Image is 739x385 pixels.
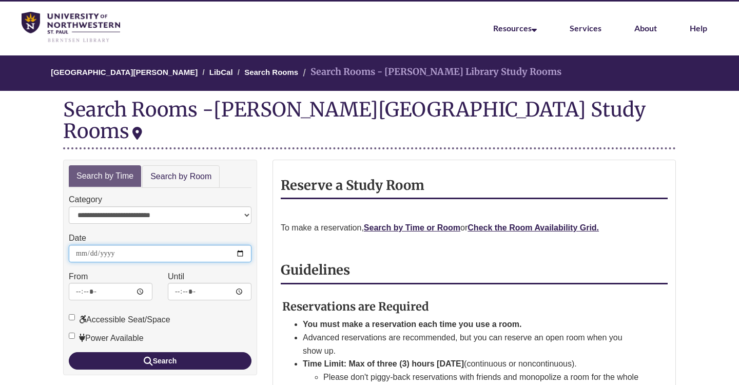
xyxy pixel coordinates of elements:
a: LibCal [209,68,233,76]
strong: Time Limit: Max of three (3) hours [DATE] [303,359,464,368]
a: Services [570,23,601,33]
label: From [69,270,88,283]
img: UNWSP Library Logo [22,12,120,43]
li: Advanced reservations are recommended, but you can reserve an open room when you show up. [303,331,643,357]
label: Date [69,232,86,245]
label: Accessible Seat/Space [69,313,170,326]
strong: Guidelines [281,262,350,278]
strong: You must make a reservation each time you use a room. [303,320,522,329]
a: Search by Room [142,165,220,188]
a: Search by Time or Room [364,223,460,232]
button: Search [69,352,251,370]
input: Accessible Seat/Space [69,314,75,320]
nav: Breadcrumb [63,55,676,91]
a: [GEOGRAPHIC_DATA][PERSON_NAME] [51,68,198,76]
strong: Reserve a Study Room [281,177,424,194]
p: To make a reservation, or [281,221,668,235]
div: [PERSON_NAME][GEOGRAPHIC_DATA] Study Rooms [63,97,646,143]
div: Search Rooms - [63,99,676,149]
label: Category [69,193,102,206]
a: Search by Time [69,165,141,187]
label: Power Available [69,332,144,345]
a: About [634,23,657,33]
a: Search Rooms [244,68,298,76]
label: Until [168,270,184,283]
a: Check the Room Availability Grid. [468,223,599,232]
li: Search Rooms - [PERSON_NAME] Library Study Rooms [300,65,561,80]
input: Power Available [69,333,75,339]
a: Help [690,23,707,33]
strong: Reservations are Required [282,299,429,314]
a: Resources [493,23,537,33]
